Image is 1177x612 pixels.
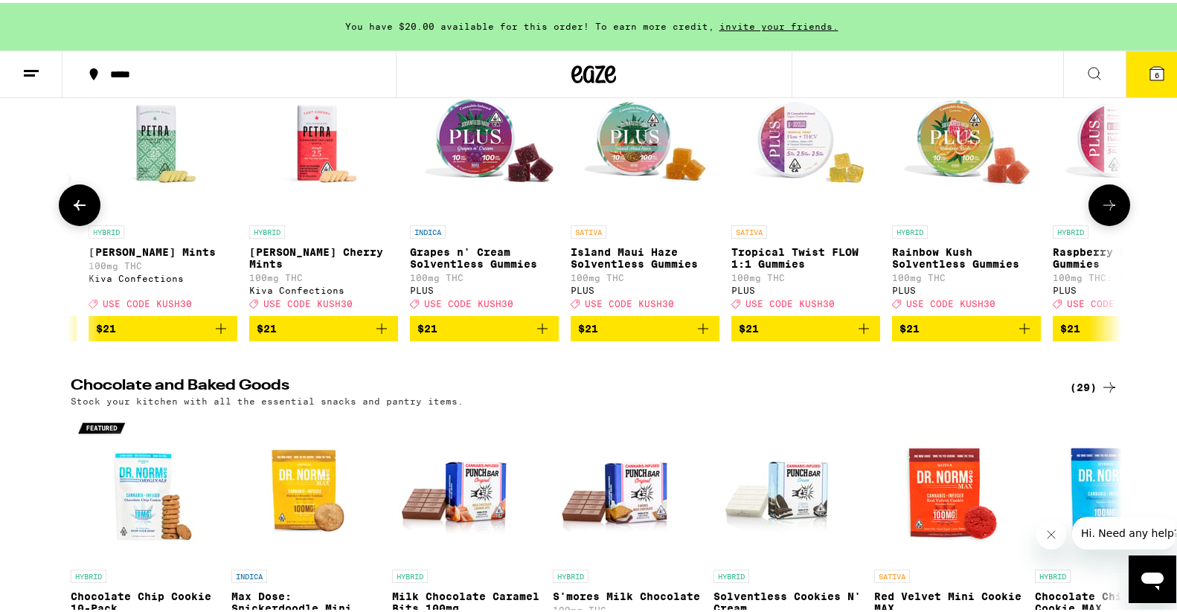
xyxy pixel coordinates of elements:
[9,10,107,22] span: Hi. Need any help?
[410,243,559,267] p: Grapes n' Cream Solventless Gummies
[731,283,880,292] div: PLUS
[249,66,398,215] img: Kiva Confections - Petra Tart Cherry Mints
[345,19,714,28] span: You have $20.00 available for this order! To earn more credit,
[874,567,910,580] p: SATIVA
[71,567,106,580] p: HYBRID
[714,19,844,28] span: invite your friends.
[71,587,219,611] p: Chocolate Chip Cookie 10-Pack
[1053,222,1088,236] p: HYBRID
[585,296,674,306] span: USE CODE KUSH30
[89,258,237,268] p: 100mg THC
[249,270,398,280] p: 100mg THC
[410,66,559,215] img: PLUS - Grapes n' Cream Solventless Gummies
[103,296,192,306] span: USE CODE KUSH30
[892,66,1041,215] img: PLUS - Rainbow Kush Solventless Gummies
[249,66,398,313] a: Open page for Petra Tart Cherry Mints from Kiva Confections
[713,587,862,611] p: Solventless Cookies N' Cream
[89,66,237,313] a: Open page for Petra Moroccan Mints from Kiva Confections
[249,243,398,267] p: [PERSON_NAME] Cherry Mints
[263,296,353,306] span: USE CODE KUSH30
[553,602,702,612] p: 100mg THC
[392,567,428,580] p: HYBRID
[553,587,702,599] p: S'mores Milk Chocolate
[89,222,124,236] p: HYBRID
[892,243,1041,267] p: Rainbow Kush Solventless Gummies
[410,313,559,338] button: Add to bag
[731,270,880,280] p: 100mg THC
[249,283,398,292] div: Kiva Confections
[71,376,1045,393] h2: Chocolate and Baked Goods
[571,66,719,215] img: PLUS - Island Maui Haze Solventless Gummies
[410,270,559,280] p: 100mg THC
[578,320,598,332] span: $21
[410,66,559,313] a: Open page for Grapes n' Cream Solventless Gummies from PLUS
[731,66,880,215] img: PLUS - Tropical Twist FLOW 1:1 Gummies
[731,313,880,338] button: Add to bag
[731,243,880,267] p: Tropical Twist FLOW 1:1 Gummies
[731,66,880,313] a: Open page for Tropical Twist FLOW 1:1 Gummies from PLUS
[96,320,116,332] span: $21
[739,320,759,332] span: $21
[571,283,719,292] div: PLUS
[231,567,267,580] p: INDICA
[1067,296,1156,306] span: USE CODE KUSH30
[71,393,464,403] p: Stock your kitchen with all the essential snacks and pantry items.
[892,283,1041,292] div: PLUS
[713,410,862,559] img: Punch Edibles - Solventless Cookies N' Cream
[906,296,995,306] span: USE CODE KUSH30
[571,243,719,267] p: Island Maui Haze Solventless Gummies
[553,410,702,559] img: Punch Edibles - S'mores Milk Chocolate
[713,567,749,580] p: HYBRID
[231,410,380,559] img: Dr. Norm's - Max Dose: Snickerdoodle Mini Cookie - Indica
[410,283,559,292] div: PLUS
[89,66,237,215] img: Kiva Confections - Petra Moroccan Mints
[424,296,513,306] span: USE CODE KUSH30
[392,410,541,559] img: Punch Edibles - Milk Chocolate Caramel Bits 100mg
[257,320,277,332] span: $21
[571,222,606,236] p: SATIVA
[89,271,237,280] div: Kiva Confections
[745,296,835,306] span: USE CODE KUSH30
[874,410,1023,559] img: Dr. Norm's - Red Velvet Mini Cookie MAX
[892,270,1041,280] p: 100mg THC
[417,320,437,332] span: $21
[89,243,237,255] p: [PERSON_NAME] Mints
[874,587,1023,611] p: Red Velvet Mini Cookie MAX
[1036,517,1066,547] iframe: Close message
[899,320,920,332] span: $21
[892,222,928,236] p: HYBRID
[1129,553,1176,600] iframe: Button to launch messaging window
[249,222,285,236] p: HYBRID
[571,313,719,338] button: Add to bag
[571,270,719,280] p: 100mg THC
[1060,320,1080,332] span: $21
[231,587,380,611] p: Max Dose: Snickerdoodle Mini Cookie - Indica
[1070,376,1118,393] a: (29)
[249,313,398,338] button: Add to bag
[892,313,1041,338] button: Add to bag
[892,66,1041,313] a: Open page for Rainbow Kush Solventless Gummies from PLUS
[410,222,446,236] p: INDICA
[1155,68,1159,77] span: 6
[392,587,541,611] p: Milk Chocolate Caramel Bits 100mg
[571,66,719,313] a: Open page for Island Maui Haze Solventless Gummies from PLUS
[71,410,219,559] img: Dr. Norm's - Chocolate Chip Cookie 10-Pack
[1072,514,1176,547] iframe: Message from company
[89,313,237,338] button: Add to bag
[553,567,588,580] p: HYBRID
[1035,567,1071,580] p: HYBRID
[731,222,767,236] p: SATIVA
